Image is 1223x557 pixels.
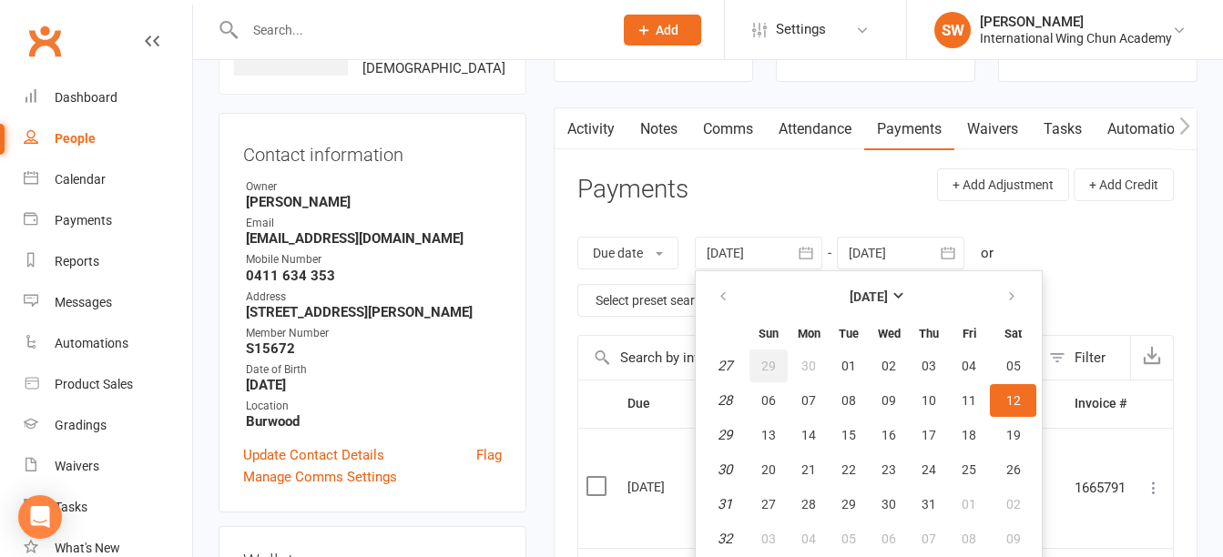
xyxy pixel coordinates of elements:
button: 27 [749,488,788,521]
a: Waivers [24,446,192,487]
button: 02 [990,488,1036,521]
span: 08 [962,532,976,546]
button: 19 [990,419,1036,451]
button: 06 [870,522,908,555]
button: 18 [950,419,988,451]
span: 15 [841,428,856,442]
small: Sunday [759,327,779,340]
a: Payments [24,200,192,241]
div: Product Sales [55,377,133,391]
button: 07 [910,522,948,555]
a: Payments [864,108,954,150]
span: 02 [882,359,896,373]
span: 20 [761,462,776,477]
button: 11 [950,384,988,417]
span: [DEMOGRAPHIC_DATA] [362,60,505,76]
span: 27 [761,497,776,511]
span: 05 [1006,359,1021,373]
button: Filter [1040,336,1130,380]
span: 07 [922,532,936,546]
div: SW [934,12,971,48]
a: Gradings [24,405,192,446]
div: Filter [1075,347,1106,369]
button: 08 [950,522,988,555]
button: 10 [910,384,948,417]
button: 23 [870,453,908,486]
a: Automations [1095,108,1203,150]
button: 22 [830,453,868,486]
button: 29 [749,349,788,382]
span: 03 [922,359,936,373]
button: 14 [790,419,828,451]
td: 1665791 [1066,428,1135,548]
div: Tasks [55,500,87,514]
span: 24 [922,462,936,477]
span: 17 [922,428,936,442]
button: + Add Credit [1074,168,1174,201]
div: Calendar [55,172,106,187]
div: Reports [55,254,99,268]
span: 13 [761,428,776,442]
span: 04 [962,359,976,373]
span: 10 [922,393,936,408]
button: 31 [910,488,948,521]
button: 30 [790,349,828,382]
button: 01 [830,349,868,382]
span: 04 [801,532,816,546]
button: 16 [870,419,908,451]
strong: [DATE] [246,377,502,393]
a: Update Contact Details [243,444,384,466]
button: 29 [830,488,868,521]
a: Automations [24,323,192,364]
em: 30 [718,461,732,478]
button: 07 [790,384,828,417]
span: 29 [841,497,856,511]
a: Clubworx [22,18,67,64]
div: International Wing Chun Academy [980,30,1172,46]
strong: Burwood [246,413,502,430]
th: Due [619,380,747,427]
a: Notes [627,108,690,150]
span: 07 [801,393,816,408]
span: 23 [882,462,896,477]
button: 05 [990,349,1036,382]
button: 08 [830,384,868,417]
th: Invoice # [1066,380,1135,427]
small: Friday [963,327,976,340]
a: Manage Comms Settings [243,466,397,488]
div: Messages [55,295,112,309]
span: 12 [1006,393,1021,408]
a: Waivers [954,108,1031,150]
span: 25 [962,462,976,477]
a: Comms [690,108,766,150]
div: Gradings [55,418,107,432]
button: 01 [950,488,988,521]
div: [PERSON_NAME] [980,14,1172,30]
span: 16 [882,428,896,442]
strong: 0411 634 353 [246,268,502,284]
div: What's New [55,541,120,555]
span: 26 [1006,462,1021,477]
button: 06 [749,384,788,417]
span: 28 [801,497,816,511]
div: Automations [55,336,128,350]
button: 05 [830,522,868,555]
button: 15 [830,419,868,451]
span: 03 [761,532,776,546]
span: 09 [1006,532,1021,546]
strong: [EMAIL_ADDRESS][DOMAIN_NAME] [246,230,502,247]
em: 31 [718,496,732,512]
span: 29 [761,359,776,373]
button: 13 [749,419,788,451]
strong: S15672 [246,340,502,357]
button: 04 [790,522,828,555]
span: 08 [841,393,856,408]
div: Address [246,289,502,306]
a: Reports [24,241,192,282]
button: 03 [749,522,788,555]
span: 19 [1006,428,1021,442]
button: Due date [577,237,678,269]
strong: [STREET_ADDRESS][PERSON_NAME] [246,304,502,320]
a: Tasks [1031,108,1095,150]
div: [DATE] [627,472,711,501]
